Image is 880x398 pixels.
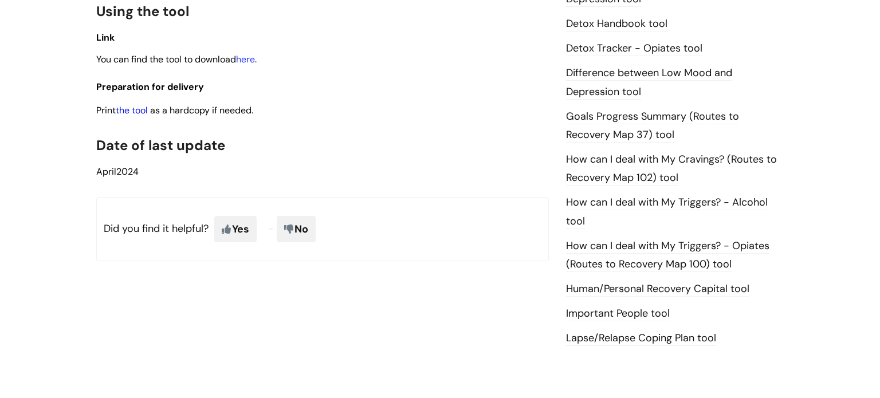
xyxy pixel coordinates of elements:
[96,165,139,178] span: 2024
[214,216,257,242] span: Yes
[566,17,667,31] a: Detox Handbook tool
[566,66,732,99] a: Difference between Low Mood and Depression tool
[566,41,702,56] a: Detox Tracker - Opiates tool
[566,152,777,186] a: How can I deal with My Cravings? (Routes to Recovery Map 102) tool
[150,104,253,116] span: as a hardcopy if needed.
[566,195,768,228] a: How can I deal with My Triggers? - Alcohol tool
[236,53,255,65] a: here
[96,2,189,20] span: Using the tool
[96,136,225,154] span: Date of last update
[96,31,115,44] span: Link
[277,216,316,242] span: No
[96,104,116,116] span: Print
[96,53,236,65] span: You can find the tool to download
[566,239,769,272] a: How can I deal with My Triggers? - Opiates (Routes to Recovery Map 100) tool
[255,53,257,65] span: .
[96,165,116,178] span: April
[566,282,749,297] a: Human/Personal Recovery Capital tool
[116,104,148,116] a: the tool
[96,81,204,93] span: Preparation for delivery
[566,331,716,346] a: Lapse/Relapse Coping Plan tool
[566,109,739,143] a: Goals Progress Summary (Routes to Recovery Map 37) tool
[96,197,549,261] p: Did you find it helpful?
[566,306,670,321] a: Important People tool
